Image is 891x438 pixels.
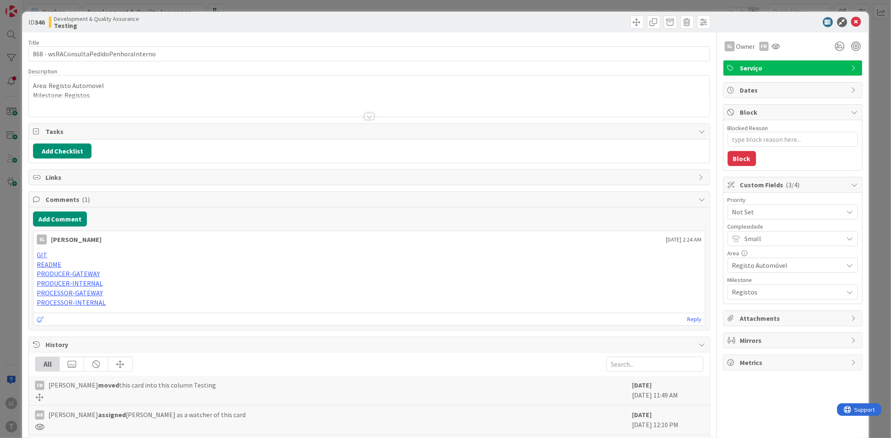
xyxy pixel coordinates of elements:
[98,410,126,419] b: assigned
[46,126,694,136] span: Tasks
[48,380,216,390] span: [PERSON_NAME] this card into this column Testing
[37,234,47,244] div: SL
[35,381,44,390] div: FM
[745,233,839,244] span: Small
[786,181,800,189] span: ( 3/4 )
[82,195,90,204] span: ( 1 )
[632,380,703,401] div: [DATE] 11:49 AM
[33,143,91,159] button: Add Checklist
[740,180,847,190] span: Custom Fields
[35,410,44,420] div: MR
[37,251,47,259] a: GIT
[732,206,839,218] span: Not Set
[37,289,103,297] a: PROCESSOR-GATEWAY
[48,410,246,420] span: [PERSON_NAME] [PERSON_NAME] as a watcher of this card
[728,277,858,283] div: Milestone
[740,313,847,323] span: Attachments
[54,22,139,29] b: Testing
[740,357,847,368] span: Metrics
[28,68,57,75] span: Description
[725,41,735,51] div: SL
[46,172,694,182] span: Links
[740,85,847,95] span: Dates
[740,335,847,345] span: Mirrors
[728,224,858,229] div: Complexidade
[37,298,106,307] a: PROCESSOR-INTERNAL
[732,286,839,298] span: Registos
[37,279,103,287] a: PRODUCER-INTERNAL
[728,250,858,256] div: Area
[46,194,694,204] span: Comments
[28,39,39,46] label: Title
[728,151,756,166] button: Block
[28,46,710,61] input: type card name here...
[98,381,119,389] b: moved
[688,314,702,325] a: Reply
[28,17,45,27] span: ID
[728,124,768,132] label: Blocked Reason
[36,357,60,371] div: All
[35,18,45,26] b: 346
[18,1,38,11] span: Support
[607,357,703,372] input: Search...
[46,340,694,350] span: History
[740,63,847,73] span: Serviço
[728,197,858,203] div: Priority
[51,234,102,244] div: [PERSON_NAME]
[736,41,755,51] span: Owner
[37,260,61,269] a: README
[632,410,703,430] div: [DATE] 12:10 PM
[33,81,705,91] p: Area: Registo Automovel
[632,381,652,389] b: [DATE]
[33,91,705,100] p: Milestone: Registos
[666,235,702,244] span: [DATE] 2:24 AM
[732,259,839,271] span: Registo Automóvel
[54,15,139,22] span: Development & Quality Assurance
[37,269,100,278] a: PRODUCER-GATEWAY
[632,410,652,419] b: [DATE]
[33,211,87,227] button: Add Comment
[759,42,769,51] div: FM
[740,107,847,117] span: Block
